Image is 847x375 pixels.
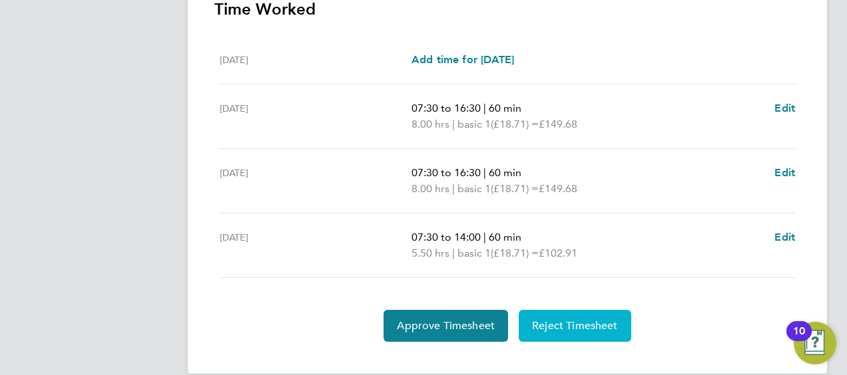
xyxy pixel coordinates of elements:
[412,52,514,68] a: Add time for [DATE]
[774,231,795,243] span: Edit
[491,182,539,195] span: (£18.71) =
[412,166,481,179] span: 07:30 to 16:30
[457,116,491,132] span: basic 1
[457,245,491,261] span: basic 1
[457,181,491,197] span: basic 1
[220,100,412,132] div: [DATE]
[774,100,795,116] a: Edit
[483,102,486,114] span: |
[483,231,486,243] span: |
[452,247,455,259] span: |
[774,165,795,181] a: Edit
[397,319,495,332] span: Approve Timesheet
[452,118,455,130] span: |
[491,118,539,130] span: (£18.71) =
[489,102,521,114] span: 60 min
[793,331,805,348] div: 10
[794,322,836,364] button: Open Resource Center, 10 new notifications
[412,182,449,195] span: 8.00 hrs
[491,247,539,259] span: (£18.71) =
[220,229,412,261] div: [DATE]
[774,166,795,179] span: Edit
[539,182,577,195] span: £149.68
[539,118,577,130] span: £149.68
[539,247,577,259] span: £102.91
[220,165,412,197] div: [DATE]
[489,166,521,179] span: 60 min
[412,118,449,130] span: 8.00 hrs
[483,166,486,179] span: |
[519,310,631,342] button: Reject Timesheet
[532,319,618,332] span: Reject Timesheet
[220,52,412,68] div: [DATE]
[452,182,455,195] span: |
[489,231,521,243] span: 60 min
[774,102,795,114] span: Edit
[412,53,514,66] span: Add time for [DATE]
[774,229,795,245] a: Edit
[384,310,508,342] button: Approve Timesheet
[412,231,481,243] span: 07:30 to 14:00
[412,247,449,259] span: 5.50 hrs
[412,102,481,114] span: 07:30 to 16:30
